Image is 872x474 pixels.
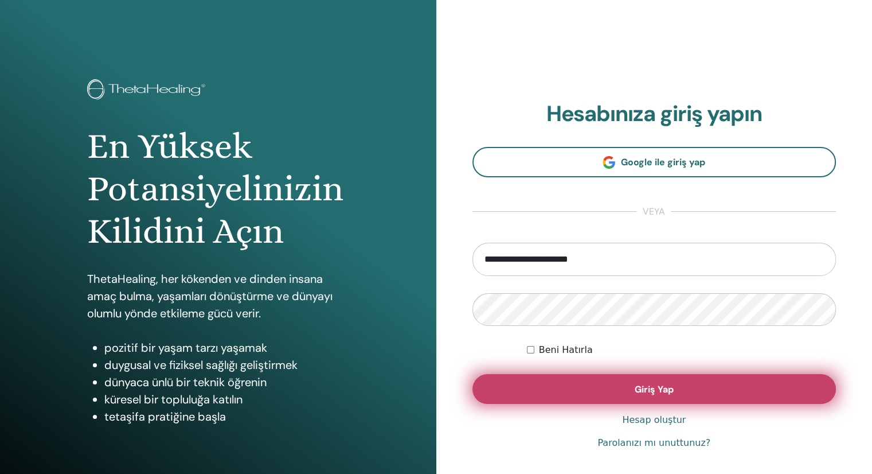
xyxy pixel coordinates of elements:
[472,374,836,404] button: Giriş Yap
[637,205,671,219] span: veya
[597,436,710,450] a: Parolanızı mı unuttunuz?
[104,408,349,425] li: tetaşifa pratiğine başla
[87,125,349,253] h1: En Yüksek Potansiyelinizin Kilidini Açın
[622,413,686,427] a: Hesap oluştur
[472,101,836,127] h2: Hesabınıza giriş yapın
[104,374,349,391] li: dünyaca ünlü bir teknik öğrenin
[527,343,836,357] div: Keep me authenticated indefinitely or until I manually logout
[104,339,349,356] li: pozitif bir yaşam tarzı yaşamak
[539,343,593,357] label: Beni Hatırla
[104,391,349,408] li: küresel bir topluluğa katılın
[621,156,705,168] span: Google ile giriş yap
[87,270,349,322] p: ThetaHealing, her kökenden ve dinden insana amaç bulma, yaşamları dönüştürme ve dünyayı olumlu yö...
[104,356,349,374] li: duygusal ve fiziksel sağlığı geliştirmek
[635,383,674,395] span: Giriş Yap
[472,147,836,177] a: Google ile giriş yap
